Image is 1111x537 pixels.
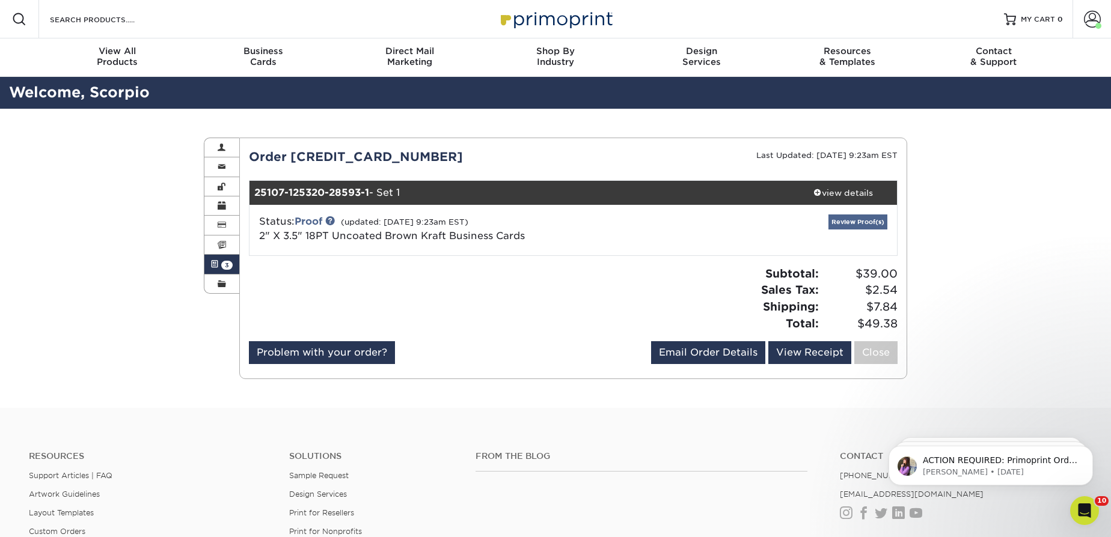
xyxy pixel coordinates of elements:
div: - Set 1 [249,181,789,205]
input: SEARCH PRODUCTS..... [49,12,166,26]
a: Artwork Guidelines [29,490,100,499]
div: Order [CREDIT_CARD_NUMBER] [240,148,574,166]
span: $2.54 [822,282,898,299]
span: Direct Mail [337,46,483,56]
div: Cards [191,46,337,67]
a: Proof [295,216,322,227]
div: Industry [483,46,629,67]
iframe: Intercom notifications message [871,420,1111,505]
strong: 25107-125320-28593-1 [254,187,369,198]
a: Close [854,341,898,364]
a: Resources& Templates [774,38,920,77]
a: Email Order Details [651,341,765,364]
a: Shop ByIndustry [483,38,629,77]
span: Contact [920,46,1067,56]
span: $7.84 [822,299,898,315]
a: Print for Nonprofits [289,527,362,536]
a: 2" X 3.5" 18PT Uncoated Brown Kraft Business Cards [259,230,525,241]
a: View Receipt [768,341,851,364]
div: & Templates [774,46,920,67]
span: $39.00 [822,265,898,282]
div: Services [628,46,774,67]
h4: Resources [29,451,271,461]
iframe: Intercom live chat [1070,496,1099,525]
span: 10 [1095,496,1109,506]
img: Primoprint [495,6,616,32]
a: BusinessCards [191,38,337,77]
div: Status: [250,214,681,243]
span: Shop By [483,46,629,56]
a: Design Services [289,490,347,499]
span: $49.38 [822,315,898,332]
a: Print for Resellers [289,508,354,517]
strong: Sales Tax: [761,283,819,296]
a: Contact& Support [920,38,1067,77]
span: ACTION REQUIRED: Primoprint Order 2594-42147-28593 Thank you for placing your print order with Pr... [52,35,207,295]
a: Direct MailMarketing [337,38,483,77]
strong: Shipping: [763,300,819,313]
div: view details [789,187,897,199]
span: View All [44,46,191,56]
span: 0 [1057,15,1063,23]
span: Business [191,46,337,56]
a: Problem with your order? [249,341,395,364]
strong: Subtotal: [765,267,819,280]
span: 3 [221,261,233,270]
div: Marketing [337,46,483,67]
a: view details [789,181,897,205]
strong: Total: [786,317,819,330]
p: Message from Erica, sent 4w ago [52,46,207,57]
a: Contact [840,451,1082,461]
a: Review Proof(s) [828,214,887,229]
a: [EMAIL_ADDRESS][DOMAIN_NAME] [840,490,984,499]
small: Last Updated: [DATE] 9:23am EST [756,151,898,160]
h4: From the Blog [476,451,807,461]
span: Resources [774,46,920,56]
small: (updated: [DATE] 9:23am EST) [341,217,468,226]
a: Sample Request [289,471,349,480]
a: [PHONE_NUMBER] [840,471,914,480]
a: DesignServices [628,38,774,77]
a: Support Articles | FAQ [29,471,112,480]
a: 3 [204,255,239,274]
span: MY CART [1021,14,1055,25]
a: View AllProducts [44,38,191,77]
div: Products [44,46,191,67]
div: & Support [920,46,1067,67]
span: Design [628,46,774,56]
h4: Solutions [289,451,457,461]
